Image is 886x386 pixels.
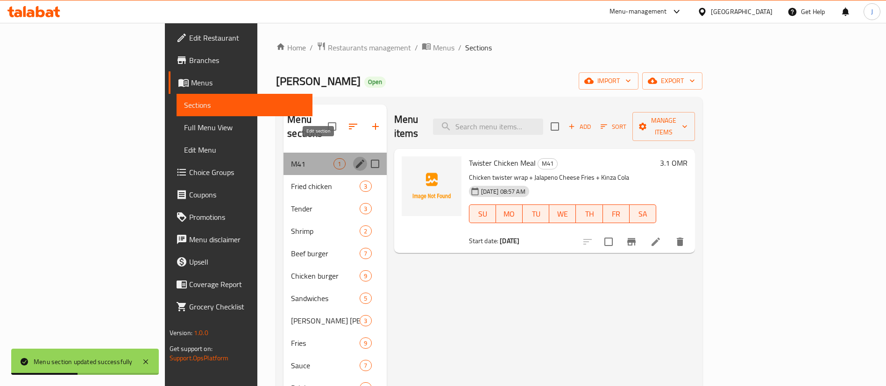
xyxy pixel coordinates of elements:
[291,158,333,169] div: M41
[333,158,345,169] div: items
[334,160,345,168] span: 1
[169,251,313,273] a: Upsell
[276,70,361,91] span: [PERSON_NAME]
[360,203,371,214] div: items
[291,293,360,304] span: Sandwiches
[553,207,572,221] span: WE
[284,242,386,265] div: Beef burger7
[184,99,305,111] span: Sections
[291,181,360,192] span: Fried chicken
[291,203,360,214] span: Tender
[284,175,386,197] div: Fried chicken3
[170,343,213,355] span: Get support on:
[284,220,386,242] div: Shrimp2
[469,204,496,223] button: SU
[433,119,543,135] input: search
[610,6,667,17] div: Menu-management
[500,235,519,247] b: [DATE]
[642,72,702,90] button: export
[169,49,313,71] a: Branches
[433,42,454,53] span: Menus
[650,75,695,87] span: export
[169,295,313,318] a: Grocery Checklist
[586,75,631,87] span: import
[711,7,773,17] div: [GEOGRAPHIC_DATA]
[353,157,367,171] button: edit
[523,204,549,223] button: TU
[364,115,387,138] button: Add section
[394,112,422,140] h2: Menu items
[284,287,386,309] div: Sandwiches5
[871,7,873,17] span: J
[169,228,313,251] a: Menu disclaimer
[170,352,229,364] a: Support.OpsPlatform
[500,207,519,221] span: MO
[169,71,313,94] a: Menus
[328,42,411,53] span: Restaurants management
[184,144,305,155] span: Edit Menu
[669,231,691,253] button: delete
[360,316,371,325] span: 3
[360,249,371,258] span: 7
[360,204,371,213] span: 3
[360,361,371,370] span: 7
[291,270,360,281] span: Chicken burger
[526,207,546,221] span: TU
[360,225,371,237] div: items
[189,55,305,66] span: Branches
[630,204,656,223] button: SA
[538,158,558,169] div: M41
[177,116,313,139] a: Full Menu View
[291,337,360,349] span: Fries
[360,339,371,348] span: 9
[633,207,652,221] span: SA
[34,357,133,367] div: Menu section updated successfully
[317,42,411,54] a: Restaurants management
[284,332,386,354] div: Fries9
[580,207,599,221] span: TH
[579,72,638,90] button: import
[189,234,305,245] span: Menu disclaimer
[458,42,461,53] li: /
[477,187,529,196] span: [DATE] 08:57 AM
[177,94,313,116] a: Sections
[598,119,629,134] button: Sort
[291,248,360,259] span: Beef burger
[567,121,592,132] span: Add
[291,315,360,326] span: [PERSON_NAME] [PERSON_NAME]
[565,119,595,134] button: Add
[360,272,371,281] span: 9
[169,27,313,49] a: Edit Restaurant
[545,117,565,136] span: Select section
[284,309,386,332] div: [PERSON_NAME] [PERSON_NAME]3
[360,293,371,304] div: items
[660,156,688,169] h6: 3.1 OMR
[402,156,461,216] img: Twister Chicken Meal
[364,78,386,86] span: Open
[169,206,313,228] a: Promotions
[189,279,305,290] span: Coverage Report
[620,231,643,253] button: Branch-specific-item
[640,115,688,138] span: Manage items
[595,119,632,134] span: Sort items
[276,42,702,54] nav: breadcrumb
[415,42,418,53] li: /
[284,153,386,175] div: M411edit
[284,354,386,377] div: Sauce7
[169,273,313,295] a: Coverage Report
[169,183,313,206] a: Coupons
[360,182,371,191] span: 3
[469,172,657,183] p: Chicken twister wrap + Jalapeno Cheese Fries + Kinza Cola
[189,256,305,267] span: Upsell
[189,211,305,223] span: Promotions
[291,315,360,326] div: Panken rice
[342,115,364,138] span: Sort sections
[601,121,626,132] span: Sort
[194,327,208,339] span: 1.0.0
[496,204,523,223] button: MO
[360,181,371,192] div: items
[291,225,360,237] span: Shrimp
[360,248,371,259] div: items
